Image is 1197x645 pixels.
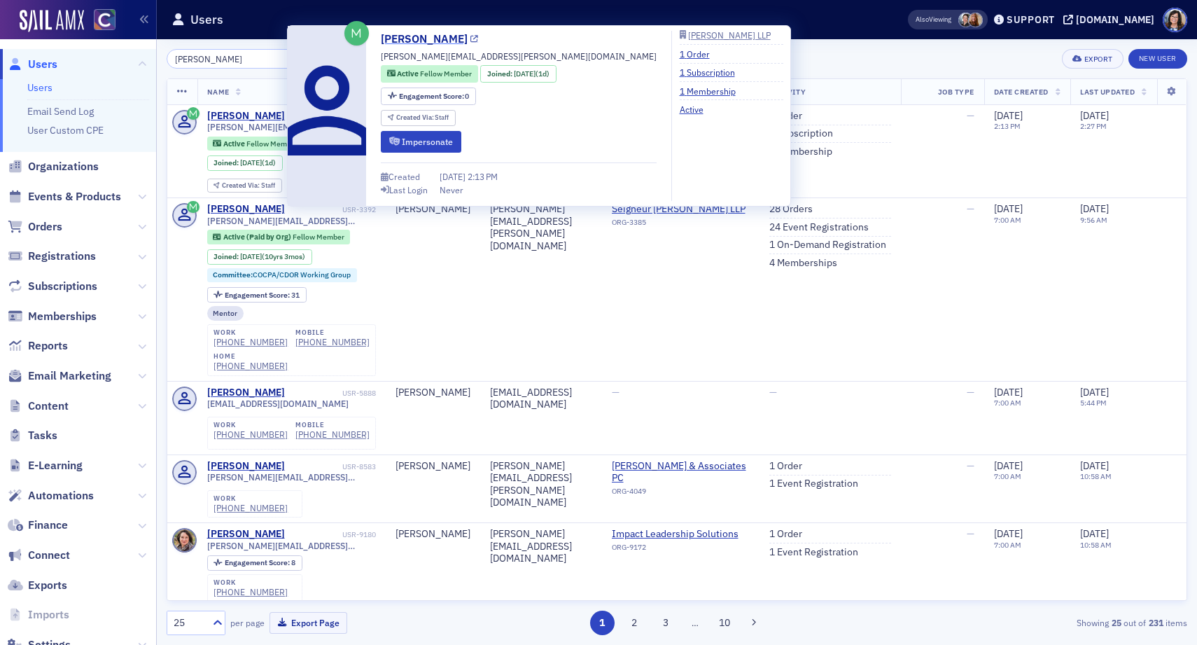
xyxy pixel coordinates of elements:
time: 7:00 AM [994,215,1021,225]
div: (10yrs 3mos) [240,252,305,261]
a: Seigneur [PERSON_NAME] LLP [612,203,745,216]
div: Joined: 2015-06-09 00:00:00 [207,249,312,265]
div: 8 [225,559,295,567]
time: 2:13 PM [994,121,1021,131]
span: Engagement Score : [225,290,291,300]
span: Active (Paid by Org) [223,232,293,242]
span: — [967,202,974,215]
div: work [213,578,288,587]
a: 1 Subscription [769,127,833,140]
span: [DATE] [994,459,1023,472]
a: Content [8,398,69,414]
span: Memberships [28,309,97,324]
a: Email Send Log [27,105,94,118]
div: [PERSON_NAME] LLP [688,32,771,39]
div: Engagement Score: 31 [207,287,307,303]
span: Content [28,398,69,414]
button: 2 [622,611,646,635]
div: [PHONE_NUMBER] [213,503,288,513]
div: Staff [222,182,275,190]
a: [PERSON_NAME] [207,203,285,216]
a: Imports [8,607,69,623]
div: Joined: 2025-09-11 00:00:00 [480,65,556,83]
div: Showing out of items [857,616,1187,629]
span: [DATE] [1080,459,1109,472]
button: [DOMAIN_NAME] [1063,15,1159,25]
button: 10 [713,611,737,635]
span: Date Created [994,87,1049,97]
span: Joined : [213,252,240,261]
span: [DATE] [1080,109,1109,122]
a: 1 Event Registration [769,478,858,490]
span: — [967,459,974,472]
a: [PHONE_NUMBER] [295,337,370,347]
span: [DATE] [440,171,468,182]
span: Joined : [487,69,514,80]
span: — [967,109,974,122]
span: [DATE] [514,69,535,78]
span: Active [223,139,246,148]
a: 1 On-Demand Registration [769,239,886,251]
a: Active Fellow Member [213,139,297,148]
a: [PERSON_NAME] LLP [680,31,783,39]
a: 1 Event Registration [769,546,858,559]
a: Reports [8,338,68,354]
span: Exports [28,578,67,593]
time: 2:27 PM [1080,121,1107,131]
span: Impact Leadership Solutions [612,528,739,541]
a: [PHONE_NUMBER] [213,361,288,371]
div: (1d) [240,158,276,167]
span: Organizations [28,159,99,174]
div: Active (Paid by Org): Active (Paid by Org): Fellow Member [207,230,351,244]
div: mobile [295,421,370,429]
div: USR-9180 [287,530,376,539]
div: [PERSON_NAME] [395,528,470,541]
span: Engagement Score : [399,91,465,101]
div: 0 [399,92,470,100]
a: Active Fellow Member [387,69,472,80]
span: [DATE] [994,386,1023,398]
div: Support [1007,13,1055,26]
a: 24 Event Registrations [769,221,869,234]
time: 10:58 AM [1080,471,1112,481]
div: USR-5888 [287,389,376,398]
span: Registrations [28,249,96,264]
div: mobile [295,328,370,337]
img: SailAMX [20,10,84,32]
span: [DATE] [240,158,262,167]
div: ORG-4049 [612,487,750,501]
span: Events & Products [28,189,121,204]
a: [PERSON_NAME] [207,387,285,399]
span: Fellow Member [293,232,344,242]
button: Export Page [269,612,347,634]
a: [PERSON_NAME] [207,110,285,123]
a: [PHONE_NUMBER] [213,429,288,440]
div: 31 [225,291,300,299]
div: Mentor [207,306,244,320]
a: E-Learning [8,458,83,473]
div: Joined: 2025-09-11 00:00:00 [207,155,283,171]
a: 1 Order [680,48,720,60]
div: (1d) [514,69,549,80]
a: [PHONE_NUMBER] [213,337,288,347]
a: Organizations [8,159,99,174]
a: Events & Products [8,189,121,204]
span: [EMAIL_ADDRESS][DOMAIN_NAME] [207,398,349,409]
a: Active [680,103,714,116]
a: User Custom CPE [27,124,104,137]
a: [PHONE_NUMBER] [295,429,370,440]
span: [PERSON_NAME][EMAIL_ADDRESS][PERSON_NAME][DOMAIN_NAME] [207,216,377,226]
div: USR-8583 [287,462,376,471]
a: [PERSON_NAME] [207,460,285,473]
span: [PERSON_NAME][EMAIL_ADDRESS][PERSON_NAME][DOMAIN_NAME] [207,472,377,483]
time: 5:44 PM [1080,398,1107,408]
a: [PHONE_NUMBER] [213,587,288,597]
span: [DATE] [240,251,262,261]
